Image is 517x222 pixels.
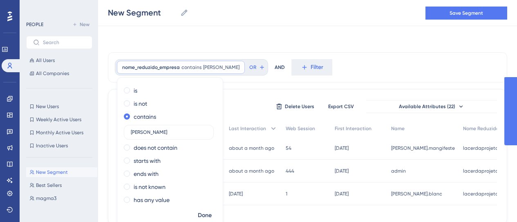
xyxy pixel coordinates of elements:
[26,102,92,111] button: New Users
[36,169,68,175] span: New Segment
[450,10,483,16] span: Save Segment
[391,168,406,174] span: admin
[286,125,315,132] span: Web Session
[26,167,97,177] button: New Segment
[198,211,212,220] span: Done
[335,168,349,174] time: [DATE]
[425,7,507,20] button: Save Segment
[286,191,287,197] span: 1
[134,143,177,153] label: does not contain
[275,59,285,75] div: AND
[26,55,92,65] button: All Users
[275,100,316,113] button: Delete Users
[229,168,274,174] time: about a month ago
[335,125,372,132] span: First Interaction
[26,69,92,78] button: All Companies
[291,59,332,75] button: Filter
[463,168,500,174] span: lacerdaprojetos
[134,99,147,109] label: is not
[134,86,137,95] label: is
[399,103,455,110] span: Available Attributes (22)
[36,103,59,110] span: New Users
[249,64,256,71] span: OR
[181,64,201,71] span: contains
[26,115,92,124] button: Weekly Active Users
[286,145,291,151] span: 54
[134,156,161,166] label: starts with
[320,100,361,113] button: Export CSV
[131,129,207,135] input: Type the value
[26,141,92,151] button: Inactive Users
[391,125,405,132] span: Name
[36,182,62,189] span: Best Sellers
[134,112,156,122] label: contains
[311,62,323,72] span: Filter
[366,100,497,113] button: Available Attributes (22)
[36,70,69,77] span: All Companies
[229,191,243,197] time: [DATE]
[43,40,85,45] input: Search
[229,125,266,132] span: Last Interaction
[391,191,442,197] span: [PERSON_NAME].blanc
[69,20,92,29] button: New
[134,182,166,192] label: is not known
[36,142,68,149] span: Inactive Users
[36,129,83,136] span: Monthly Active Users
[285,103,314,110] span: Delete Users
[328,103,354,110] span: Export CSV
[391,145,455,151] span: [PERSON_NAME].mangifeste
[229,145,274,151] time: about a month ago
[26,180,97,190] button: Best Sellers
[203,64,239,71] span: [PERSON_NAME]
[335,145,349,151] time: [DATE]
[286,168,294,174] span: 444
[134,195,170,205] label: has any value
[108,7,177,18] input: Segment Name
[248,61,266,74] button: OR
[134,169,159,179] label: ends with
[36,195,56,202] span: magma3
[26,21,43,28] div: PEOPLE
[26,128,92,138] button: Monthly Active Users
[26,193,97,203] button: magma3
[36,57,55,64] span: All Users
[463,145,500,151] span: lacerdaprojetos
[36,116,81,123] span: Weekly Active Users
[122,64,180,71] span: nome_reduzido_empresa
[80,21,90,28] span: New
[335,191,349,197] time: [DATE]
[483,190,507,214] iframe: UserGuiding AI Assistant Launcher
[463,191,500,197] span: lacerdaprojetos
